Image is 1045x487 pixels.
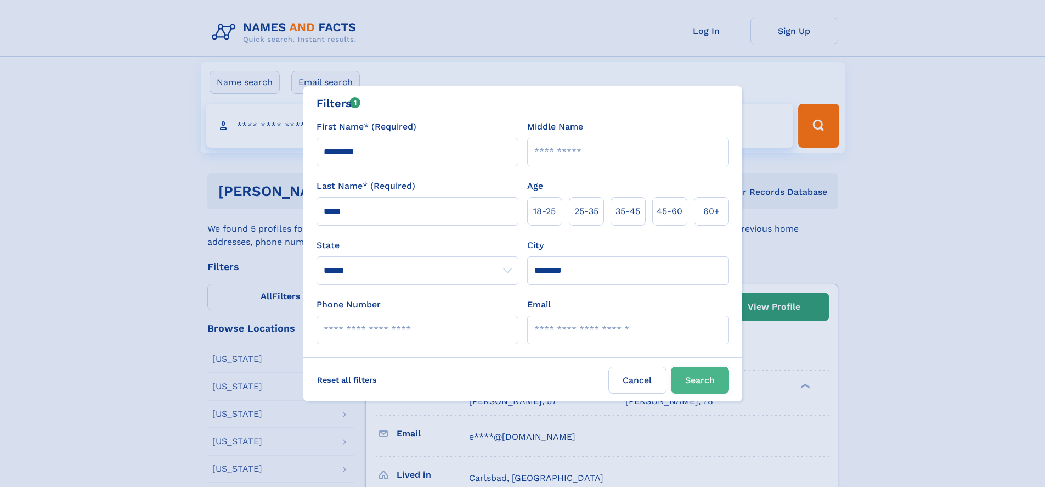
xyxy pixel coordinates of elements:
[527,120,583,133] label: Middle Name
[317,298,381,311] label: Phone Number
[527,298,551,311] label: Email
[703,205,720,218] span: 60+
[671,367,729,394] button: Search
[608,367,666,394] label: Cancel
[317,180,415,193] label: Last Name* (Required)
[527,180,543,193] label: Age
[310,367,384,393] label: Reset all filters
[317,95,361,111] div: Filters
[533,205,556,218] span: 18‑25
[657,205,682,218] span: 45‑60
[527,239,544,252] label: City
[574,205,598,218] span: 25‑35
[615,205,640,218] span: 35‑45
[317,239,518,252] label: State
[317,120,416,133] label: First Name* (Required)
